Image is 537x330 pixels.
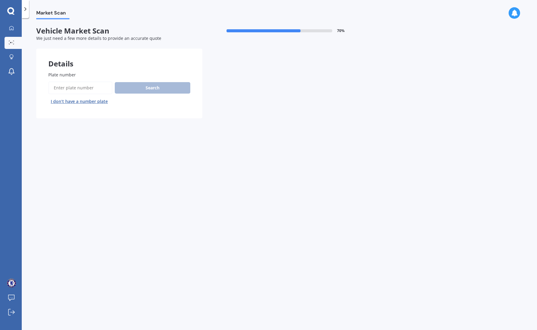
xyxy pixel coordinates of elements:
img: ACg8ocK9f_2uhT8CmQx2btT0DxCGHTE7Kp-j46mqRe_YrnxK4TIW_p9z=s96-c [7,279,16,288]
span: Market Scan [36,10,69,18]
div: Details [36,49,202,67]
span: 70 % [337,29,345,33]
button: I don’t have a number plate [48,97,110,106]
span: Plate number [48,72,76,78]
span: Vehicle Market Scan [36,27,202,35]
input: Enter plate number [48,82,112,94]
span: We just need a few more details to provide an accurate quote [36,35,161,41]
